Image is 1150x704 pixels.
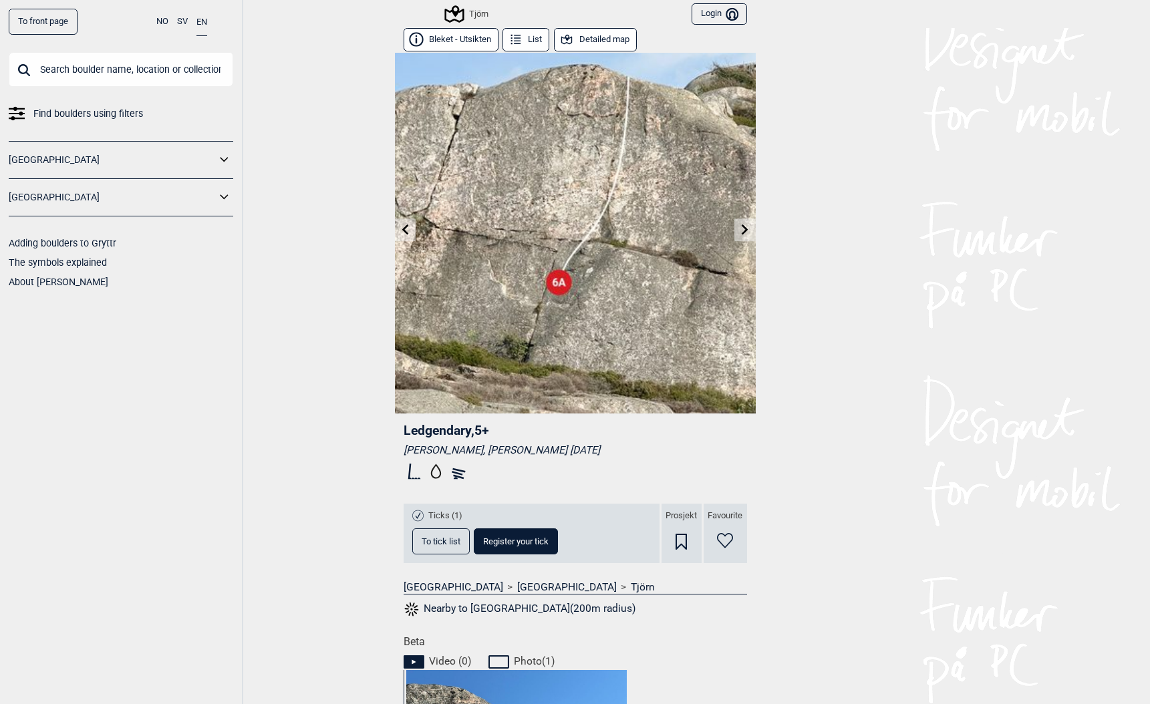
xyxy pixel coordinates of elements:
nav: > > [404,580,747,594]
button: EN [196,9,207,36]
button: Detailed map [554,28,637,51]
a: [GEOGRAPHIC_DATA] [517,580,617,594]
div: Tjörn [446,6,488,22]
button: List [502,28,549,51]
a: Tjörn [631,580,655,594]
a: Find boulders using filters [9,104,233,124]
a: To front page [9,9,78,35]
a: About [PERSON_NAME] [9,277,108,287]
span: Register your tick [483,537,549,546]
span: Video ( 0 ) [429,655,471,668]
button: To tick list [412,528,470,554]
a: The symbols explained [9,257,107,268]
div: [PERSON_NAME], [PERSON_NAME] [DATE] [404,444,747,457]
button: NO [156,9,168,35]
div: Prosjekt [662,504,702,563]
button: Nearby to [GEOGRAPHIC_DATA](200m radius) [404,600,636,618]
a: [GEOGRAPHIC_DATA] [9,188,216,207]
span: Photo ( 1 ) [514,655,555,668]
span: Favourite [708,510,742,522]
a: Adding boulders to Gryttr [9,238,116,248]
input: Search boulder name, location or collection [9,52,233,87]
span: Ledgendary , 5+ [404,423,489,438]
span: To tick list [422,537,460,546]
button: Login [692,3,746,25]
img: Ledgendary [395,53,756,413]
a: [GEOGRAPHIC_DATA] [9,150,216,170]
a: [GEOGRAPHIC_DATA] [404,580,503,594]
button: Register your tick [474,528,558,554]
span: Find boulders using filters [33,104,143,124]
button: SV [177,9,188,35]
span: Ticks (1) [428,510,462,522]
button: Bleket - Utsikten [404,28,498,51]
